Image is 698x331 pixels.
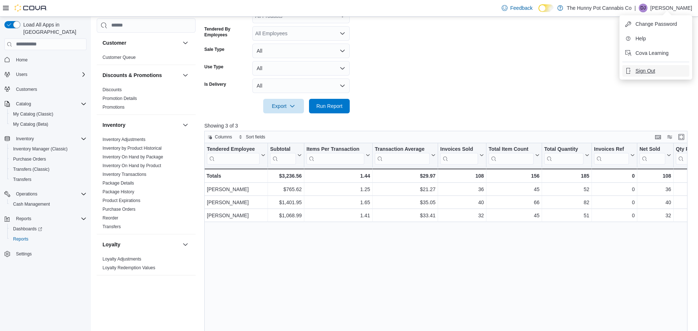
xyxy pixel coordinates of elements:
span: Operations [16,191,37,197]
button: Total Item Count [489,146,539,164]
button: Keyboard shortcuts [654,133,662,141]
div: Tendered Employee [207,146,260,153]
a: Promotion Details [103,96,137,101]
span: Product Expirations [103,198,140,203]
div: 66 [489,198,539,207]
button: All [252,78,350,93]
div: $1,401.95 [270,198,302,207]
span: DJ [641,4,646,12]
p: Showing 3 of 3 [204,122,692,129]
button: Operations [1,189,89,199]
div: Invoices Ref [594,146,629,164]
button: Discounts & Promotions [103,72,180,79]
button: Customer [103,39,180,47]
div: 185 [544,171,589,180]
div: Net Sold [639,146,665,164]
button: Loyalty [181,240,190,249]
span: Discounts [103,87,122,93]
p: [PERSON_NAME] [650,4,692,12]
label: Sale Type [204,47,224,52]
label: Is Delivery [204,81,226,87]
button: Columns [205,133,235,141]
div: 156 [489,171,539,180]
a: Transfers (Classic) [10,165,52,174]
span: Settings [13,249,87,258]
span: Purchase Orders [13,156,46,162]
p: The Hunny Pot Cannabis Co [567,4,631,12]
div: 1.25 [306,185,370,194]
button: Home [1,55,89,65]
span: Reports [13,236,28,242]
span: Load All Apps in [GEOGRAPHIC_DATA] [20,21,87,36]
a: Transfers [10,175,34,184]
div: 108 [639,171,671,180]
button: Customer [181,39,190,47]
button: Invoices Ref [594,146,635,164]
span: Transfers (Classic) [10,165,87,174]
div: Transaction Average [375,146,430,164]
span: Loyalty Redemption Values [103,265,155,271]
span: Operations [13,190,87,198]
a: Product Expirations [103,198,140,203]
button: All [252,61,350,76]
span: Customers [16,86,37,92]
button: Reports [7,234,89,244]
button: Invoices Sold [440,146,484,164]
button: Tendered Employee [207,146,265,164]
div: Net Sold [639,146,665,153]
span: Loyalty Adjustments [103,256,141,262]
a: Feedback [499,1,535,15]
a: Loyalty Adjustments [103,257,141,262]
button: Transaction Average [375,146,436,164]
span: Inventory Transactions [103,171,147,177]
button: Loyalty [103,241,180,248]
p: | [634,4,636,12]
div: 45 [489,211,539,220]
div: Items Per Transaction [306,146,364,164]
div: $29.97 [375,171,436,180]
div: 45 [489,185,539,194]
a: Inventory Adjustments [103,137,145,142]
span: Cash Management [13,201,50,207]
div: Transaction Average [375,146,430,153]
div: Items Per Transaction [306,146,364,153]
span: Columns [215,134,232,140]
button: Export [263,99,304,113]
span: Help [635,35,646,42]
div: [PERSON_NAME] [207,211,265,220]
div: 0 [594,185,635,194]
button: Inventory [13,134,37,143]
span: Purchase Orders [103,206,136,212]
span: Cova Learning [635,49,669,57]
span: My Catalog (Beta) [10,120,87,129]
button: Open list of options [340,31,345,36]
a: My Catalog (Beta) [10,120,51,129]
a: Reports [10,235,31,243]
button: Purchase Orders [7,154,89,164]
button: Change Password [622,18,689,30]
button: Inventory Manager (Classic) [7,144,89,154]
div: [PERSON_NAME] [207,198,265,207]
span: Transfers [103,224,121,230]
div: Subtotal [270,146,296,153]
button: Reports [1,214,89,224]
div: 51 [544,211,589,220]
div: Invoices Ref [594,146,629,153]
a: Inventory On Hand by Product [103,163,161,168]
span: Inventory [13,134,87,143]
span: Inventory [16,136,34,142]
div: Total Item Count [489,146,534,164]
span: Reorder [103,215,118,221]
span: My Catalog (Classic) [13,111,53,117]
span: Catalog [16,101,31,107]
div: Dave Johnston [639,4,647,12]
button: Discounts & Promotions [181,71,190,80]
div: Totals [206,171,265,180]
div: Customer [97,53,196,65]
a: Promotions [103,105,125,110]
div: Invoices Sold [440,146,478,153]
span: Run Report [316,102,342,110]
span: Cash Management [10,200,87,209]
